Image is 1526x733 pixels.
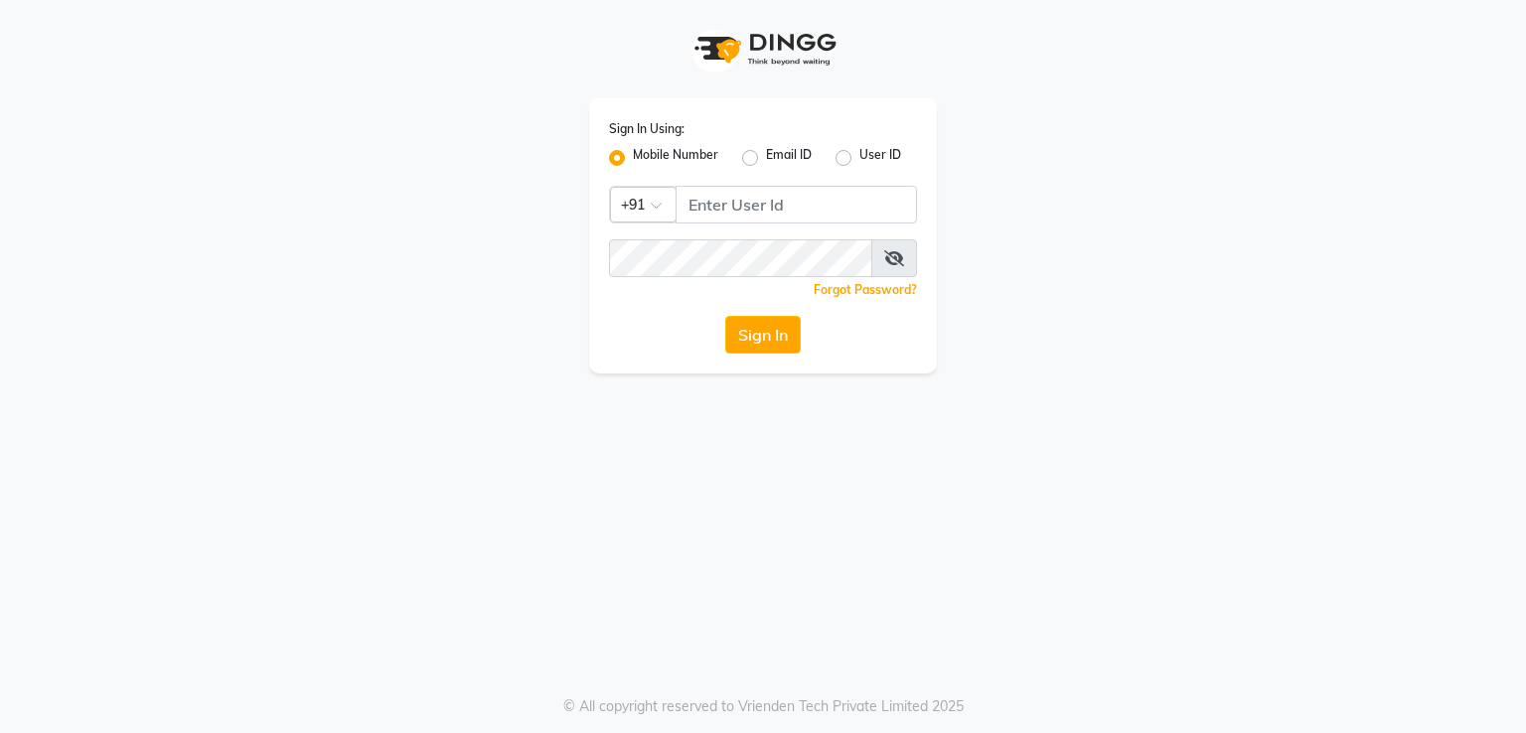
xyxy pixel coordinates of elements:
[676,186,917,223] input: Username
[814,282,917,297] a: Forgot Password?
[766,146,812,170] label: Email ID
[633,146,718,170] label: Mobile Number
[609,239,872,277] input: Username
[609,120,685,138] label: Sign In Using:
[859,146,901,170] label: User ID
[725,316,801,354] button: Sign In
[684,20,842,78] img: logo1.svg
